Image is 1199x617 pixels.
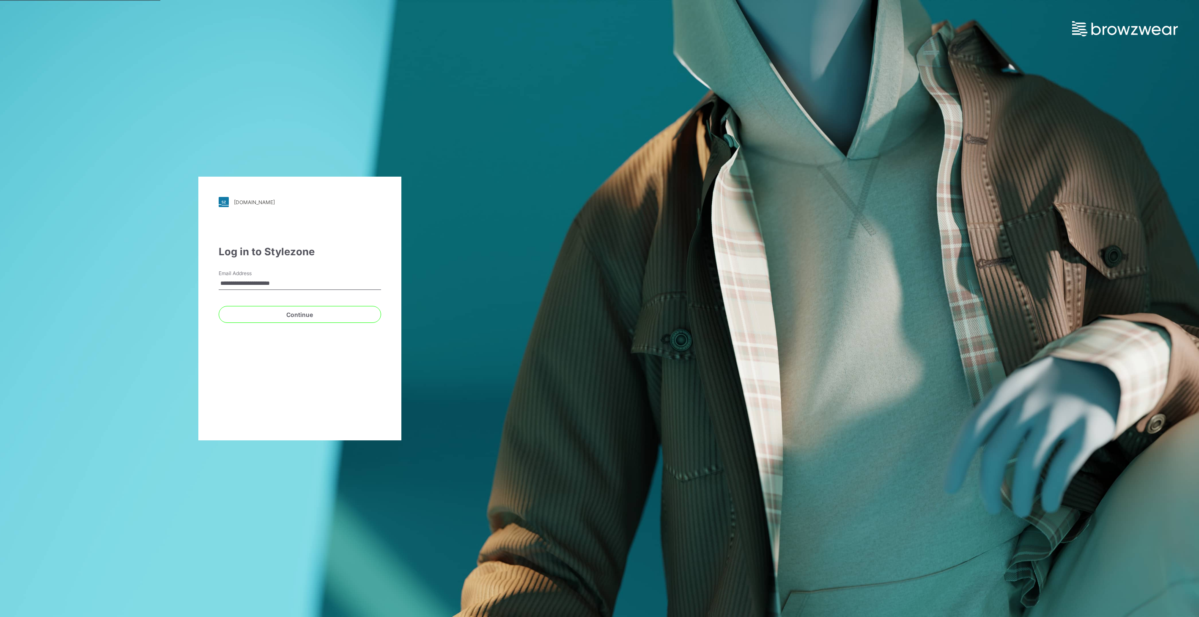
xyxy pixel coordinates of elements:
[219,197,381,207] a: [DOMAIN_NAME]
[234,199,275,205] div: [DOMAIN_NAME]
[219,270,278,277] label: Email Address
[219,244,381,259] div: Log in to Stylezone
[219,306,381,323] button: Continue
[1072,21,1178,36] img: browzwear-logo.e42bd6dac1945053ebaf764b6aa21510.svg
[219,197,229,207] img: stylezone-logo.562084cfcfab977791bfbf7441f1a819.svg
